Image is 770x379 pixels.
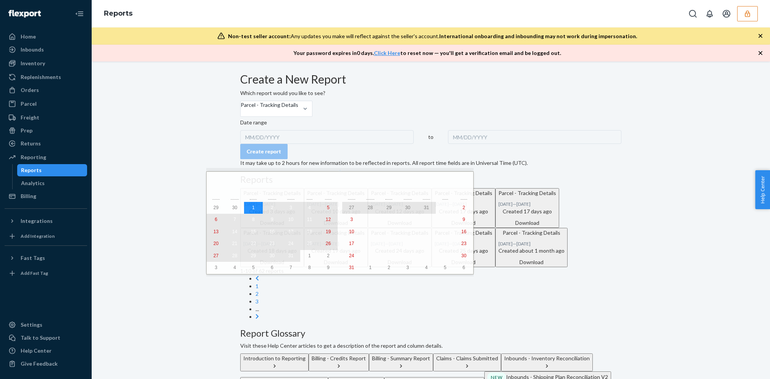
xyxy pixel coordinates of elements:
[398,214,417,226] button: August 6, 2025
[319,238,338,250] button: July 26, 2025
[8,10,41,18] img: Flexport logo
[498,208,556,215] p: Created 17 days ago
[281,250,300,262] button: July 31, 2025
[21,60,45,67] div: Inventory
[388,217,390,222] abbr: August 5, 2025
[398,262,417,274] button: September 3, 2025
[215,265,217,270] abbr: August 3, 2025
[240,144,288,159] button: Create report
[498,189,556,197] p: Parcel - Tracking Details
[349,253,354,258] abbr: August 24, 2025
[281,238,300,250] button: July 24, 2025
[300,238,319,250] button: July 25, 2025
[270,229,275,234] abbr: July 16, 2025
[436,238,455,250] button: August 22, 2025
[349,229,354,234] abbr: August 10, 2025
[417,226,436,238] button: August 14, 2025
[251,253,256,258] abbr: July 29, 2025
[417,238,436,250] button: August 21, 2025
[312,355,366,362] div: Billing - Credits Report
[308,253,311,258] abbr: August 1, 2025
[21,192,36,200] div: Billing
[516,201,531,207] time: [DATE]
[463,205,465,210] abbr: August 2, 2025
[388,265,390,270] abbr: September 2, 2025
[368,205,373,210] abbr: July 28, 2025
[498,219,556,227] div: Download
[439,33,637,39] span: International onboarding and inbounding may not work during impersonation.
[350,217,353,222] abbr: August 3, 2025
[414,133,448,141] div: to
[455,226,473,238] button: August 16, 2025
[719,6,734,21] button: Open account menu
[380,238,398,250] button: August 19, 2025
[5,124,87,137] a: Prep
[342,202,361,214] button: July 27, 2025
[436,262,455,274] button: September 5, 2025
[349,265,354,270] abbr: August 31, 2025
[406,265,409,270] abbr: September 3, 2025
[319,214,338,226] button: July 12, 2025
[361,226,380,238] button: August 11, 2025
[21,360,58,368] div: Give Feedback
[215,217,217,222] abbr: July 6, 2025
[244,226,263,238] button: July 15, 2025
[250,195,257,200] abbr: Tuesday
[516,241,531,247] time: [DATE]
[405,229,410,234] abbr: August 13, 2025
[398,226,417,238] button: August 13, 2025
[214,241,218,246] abbr: July 20, 2025
[755,170,770,209] button: Help Center
[5,84,87,96] a: Orders
[424,241,429,246] abbr: August 21, 2025
[443,253,448,258] abbr: August 29, 2025
[251,241,256,246] abbr: July 22, 2025
[319,202,338,214] button: July 5, 2025
[263,202,281,214] button: July 2, 2025
[440,172,456,189] button: ›
[323,177,338,182] span: [DATE]
[21,100,37,108] div: Parcel
[232,241,237,246] abbr: July 21, 2025
[5,57,87,69] a: Inventory
[702,6,717,21] button: Open notifications
[17,177,87,189] a: Analytics
[498,201,513,207] time: [DATE]
[425,265,428,270] abbr: September 4, 2025
[263,250,281,262] button: July 30, 2025
[256,298,259,305] a: Page 3
[461,195,467,200] abbr: Saturday
[270,253,275,258] abbr: July 30, 2025
[398,202,417,214] button: July 30, 2025
[232,229,237,234] abbr: July 14, 2025
[5,190,87,202] a: Billing
[271,265,273,270] abbr: August 6, 2025
[244,250,263,262] button: July 29, 2025
[5,230,87,242] a: Add Integration
[251,229,256,234] abbr: July 15, 2025
[271,205,273,210] abbr: July 2, 2025
[233,217,236,222] abbr: July 7, 2025
[342,250,361,262] button: August 24, 2025
[21,233,55,239] div: Add Integration
[398,250,417,262] button: August 27, 2025
[444,205,446,210] abbr: August 1, 2025
[463,265,465,270] abbr: September 6, 2025
[288,253,293,258] abbr: July 31, 2025
[319,226,338,238] button: July 19, 2025
[5,98,87,110] a: Parcel
[342,262,361,274] button: August 31, 2025
[240,119,621,126] p: Date range
[207,202,225,214] button: June 29, 2025
[5,319,87,331] a: Settings
[442,195,448,200] abbr: Friday
[5,332,87,344] a: Talk to Support
[436,250,455,262] button: August 29, 2025
[361,202,380,214] button: July 28, 2025
[326,241,331,246] abbr: July 26, 2025
[207,214,225,226] button: July 6, 2025
[498,247,565,255] p: Created about 1 month ago
[225,262,244,274] button: August 4, 2025
[368,241,373,246] abbr: August 18, 2025
[252,265,255,270] abbr: August 5, 2025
